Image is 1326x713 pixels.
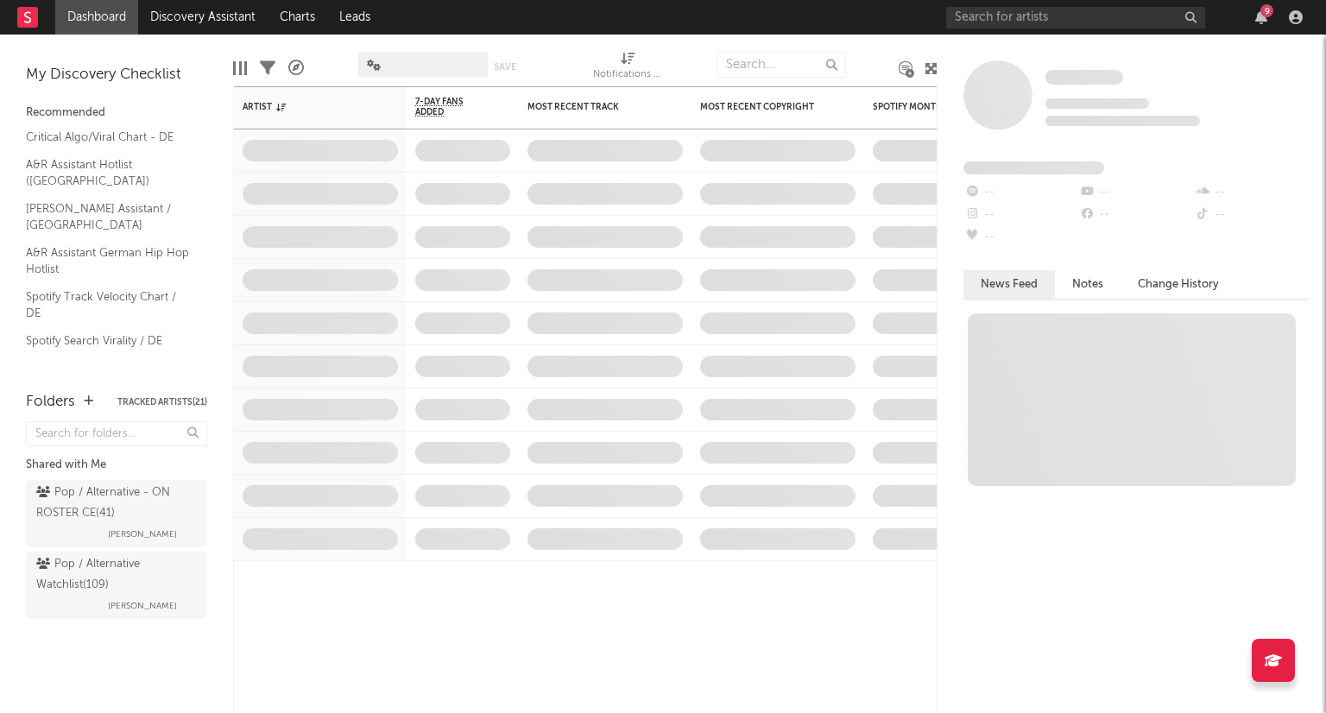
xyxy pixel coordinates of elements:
div: Artist [243,102,372,112]
div: Shared with Me [26,455,207,476]
div: -- [1078,204,1193,226]
a: Pop / Alternative - ON ROSTER CE(41)[PERSON_NAME] [26,480,207,547]
div: A&R Pipeline [288,43,304,93]
a: Apple Top 200 / DE [26,358,190,377]
div: Notifications (Artist) [593,43,662,93]
div: My Discovery Checklist [26,65,207,85]
div: Folders [26,392,75,413]
span: Fans Added by Platform [963,161,1104,174]
div: Recommended [26,103,207,123]
div: Most Recent Copyright [700,102,830,112]
button: News Feed [963,270,1055,299]
a: Pop / Alternative Watchlist(109)[PERSON_NAME] [26,552,207,619]
span: [PERSON_NAME] [108,524,177,545]
span: [PERSON_NAME] [108,596,177,616]
span: 7-Day Fans Added [415,97,484,117]
div: -- [963,181,1078,204]
div: Spotify Monthly Listeners [873,102,1002,112]
span: Some Artist [1045,70,1123,85]
span: Tracking Since: [DATE] [1045,98,1149,109]
div: -- [1078,181,1193,204]
div: Pop / Alternative - ON ROSTER CE ( 41 ) [36,483,193,524]
button: Change History [1121,270,1236,299]
a: Spotify Track Velocity Chart / DE [26,287,190,323]
input: Search for folders... [26,421,207,446]
div: Notifications (Artist) [593,65,662,85]
a: [PERSON_NAME] Assistant / [GEOGRAPHIC_DATA] [26,199,190,235]
div: Edit Columns [233,43,247,93]
div: -- [1194,204,1309,226]
a: A&R Assistant Hotlist ([GEOGRAPHIC_DATA]) [26,155,190,191]
a: Critical Algo/Viral Chart - DE [26,128,190,147]
button: Notes [1055,270,1121,299]
a: Spotify Search Virality / DE [26,331,190,350]
div: -- [963,226,1078,249]
input: Search... [717,52,846,78]
div: Pop / Alternative Watchlist ( 109 ) [36,554,193,596]
button: Tracked Artists(21) [117,398,207,407]
div: Filters [260,43,275,93]
a: A&R Assistant German Hip Hop Hotlist [26,243,190,279]
input: Search for artists [946,7,1205,28]
div: 9 [1260,4,1273,17]
button: Save [494,62,516,72]
div: -- [963,204,1078,226]
div: -- [1194,181,1309,204]
span: 0 fans last week [1045,116,1200,126]
div: Most Recent Track [527,102,657,112]
a: Some Artist [1045,69,1123,86]
button: 9 [1255,10,1267,24]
